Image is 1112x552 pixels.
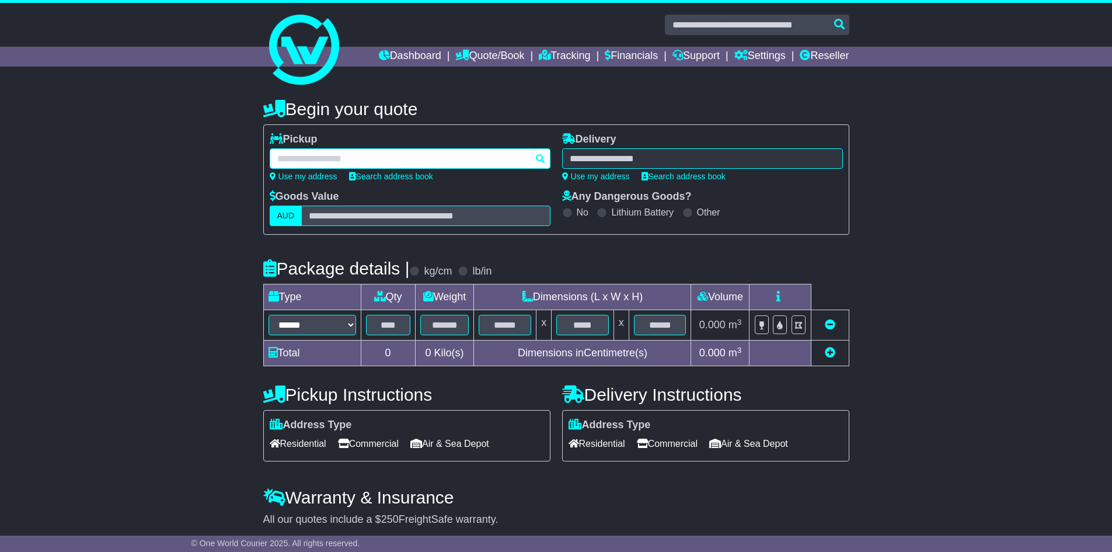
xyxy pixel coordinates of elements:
label: No [577,207,588,218]
td: x [613,310,629,341]
td: 0 [361,341,415,366]
span: 0.000 [699,347,726,359]
span: Air & Sea Depot [410,435,489,453]
label: lb/in [472,265,491,278]
td: x [536,310,552,341]
sup: 3 [737,318,742,327]
h4: Delivery Instructions [562,385,849,404]
label: AUD [270,206,302,226]
span: Residential [569,435,625,453]
label: Pickup [270,133,318,146]
a: Tracking [539,47,590,67]
span: m [728,319,742,331]
td: Volume [691,284,750,310]
a: Add new item [825,347,835,359]
span: Commercial [338,435,399,453]
a: Dashboard [379,47,441,67]
span: 250 [381,513,399,525]
span: Air & Sea Depot [709,435,788,453]
a: Search address book [349,172,433,181]
span: Commercial [637,435,698,453]
a: Quote/Book [455,47,524,67]
span: © One World Courier 2025. All rights reserved. [191,539,360,548]
td: Weight [415,284,474,310]
td: Kilo(s) [415,341,474,366]
h4: Package details | [263,259,410,278]
span: 0.000 [699,319,726,331]
td: Dimensions (L x W x H) [474,284,691,310]
label: Lithium Battery [611,207,674,218]
label: kg/cm [424,265,452,278]
span: 0 [425,347,431,359]
td: Total [263,341,361,366]
span: m [728,347,742,359]
a: Use my address [270,172,337,181]
label: Goods Value [270,190,339,203]
a: Use my address [562,172,630,181]
label: Address Type [569,419,651,432]
a: Settings [734,47,786,67]
div: All our quotes include a $ FreightSafe warranty. [263,513,849,526]
label: Any Dangerous Goods? [562,190,692,203]
typeahead: Please provide city [270,148,550,169]
h4: Warranty & Insurance [263,488,849,507]
td: Type [263,284,361,310]
span: Residential [270,435,326,453]
a: Remove this item [825,319,835,331]
a: Reseller [800,47,849,67]
a: Support [672,47,720,67]
a: Search address book [642,172,726,181]
a: Financials [605,47,658,67]
h4: Begin your quote [263,99,849,119]
label: Other [697,207,720,218]
sup: 3 [737,346,742,355]
td: Dimensions in Centimetre(s) [474,341,691,366]
label: Delivery [562,133,616,146]
label: Address Type [270,419,352,432]
td: Qty [361,284,415,310]
h4: Pickup Instructions [263,385,550,404]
